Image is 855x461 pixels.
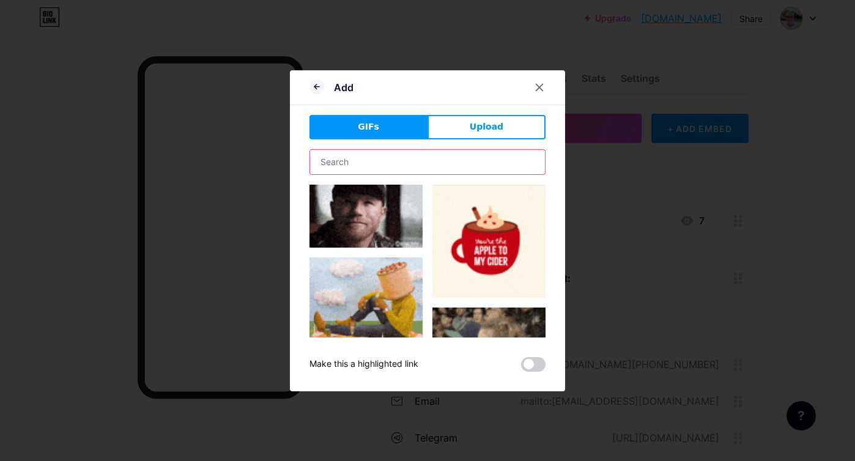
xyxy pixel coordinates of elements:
[309,257,423,344] img: Gihpy
[334,80,353,95] div: Add
[309,185,423,248] img: Gihpy
[432,308,546,421] img: Gihpy
[432,185,546,298] img: Gihpy
[470,120,503,133] span: Upload
[309,357,418,372] div: Make this a highlighted link
[309,115,427,139] button: GIFs
[310,150,545,174] input: Search
[427,115,546,139] button: Upload
[358,120,379,133] span: GIFs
